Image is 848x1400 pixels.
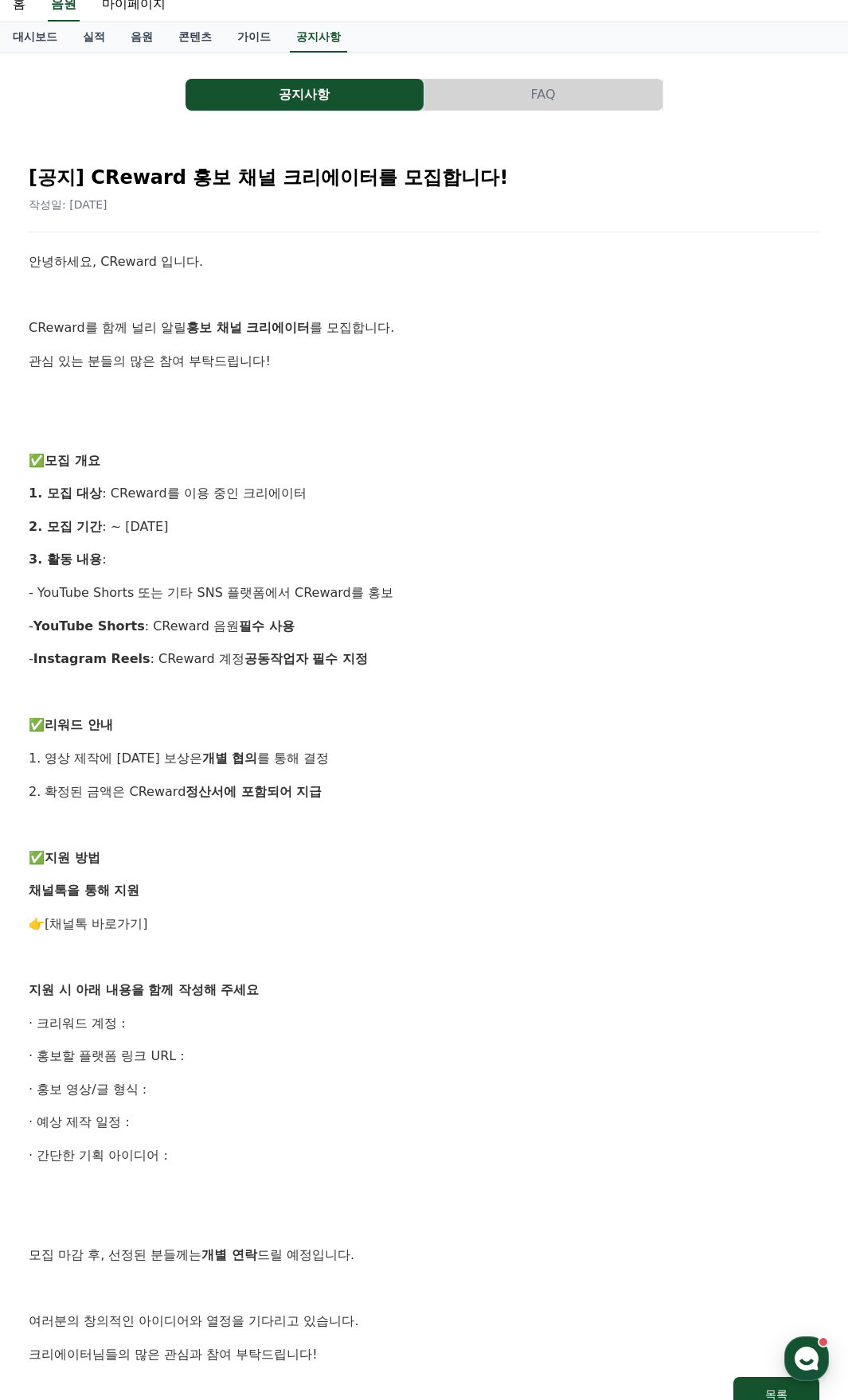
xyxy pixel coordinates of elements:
[29,549,819,570] p: :
[29,351,819,372] p: 관심 있는 분들의 많은 참여 부탁드립니다!
[70,22,118,53] a: 실적
[239,618,295,634] strong: 필수 사용
[244,651,368,666] strong: 공동작업자 필수 지정
[146,529,165,542] span: 대화
[29,1112,819,1133] p: · 예상 제작 일정 :
[29,982,259,997] strong: 지원 시 아래 내용을 함께 작성해 주세요
[29,848,819,868] p: ✅
[45,850,100,865] strong: 지원 방법
[29,486,102,501] strong: 1. 모집 대상
[105,505,205,544] a: 대화
[246,528,265,541] span: 설정
[29,252,819,272] p: 안녕하세요, CReward 입니다.
[29,318,819,338] p: CReward를 함께 널리 알릴 를 모집합니다.
[29,1145,819,1166] p: · 간단한 기획 아이디어 :
[29,1013,819,1034] p: · 크리워드 계정 :
[29,198,107,211] span: 작성일: [DATE]
[29,782,819,802] p: 2. 확정된 금액은 CReward
[5,505,105,544] a: 홈
[166,22,225,53] a: 콘텐츠
[29,883,139,898] strong: 채널톡을 통해 지원
[29,1079,819,1100] p: · 홍보 영상/글 형식 :
[225,22,283,53] a: 가이드
[50,528,60,541] span: 홈
[186,79,424,111] button: 공지사항
[33,618,145,634] strong: YouTube Shorts
[33,651,150,666] strong: Instagram Reels
[29,1344,819,1365] p: 크리에이터님들의 많은 관심과 참여 부탁드립니다!
[29,1311,819,1332] p: 여러분의 창의적인 아이디어와 열정을 기다리고 있습니다.
[29,616,819,637] p: - : CReward 음원
[29,483,819,504] p: : CReward를 이용 중인 크리에이터
[186,784,322,799] strong: 정산서에 포함되어 지급
[29,1245,819,1265] p: 모집 마감 후, 선정된 분들께는 드릴 예정입니다.
[201,1247,257,1262] strong: 개별 연락
[29,552,102,567] strong: 3. 활동 내용
[205,505,306,544] a: 설정
[45,717,113,732] strong: 리워드 안내
[29,914,819,934] p: 👉
[290,22,347,53] a: 공지사항
[118,22,166,53] a: 음원
[29,649,819,669] p: - : CReward 계정
[29,450,819,471] p: ✅
[29,583,819,603] p: - YouTube Shorts 또는 기타 SNS 플랫폼에서 CReward를 홍보
[45,453,100,468] strong: 모집 개요
[29,519,102,534] strong: 2. 모집 기간
[202,751,258,766] strong: 개별 협의
[186,320,310,335] strong: 홍보 채널 크리에이터
[29,715,819,735] p: ✅
[29,1046,819,1067] p: · 홍보할 플랫폼 링크 URL :
[29,748,819,769] p: 1. 영상 제작에 [DATE] 보상은 를 통해 결정
[29,517,819,537] p: : ~ [DATE]
[45,916,148,931] a: [채널톡 바로가기]
[29,165,819,190] h2: [공지] CReward 홍보 채널 크리에이터를 모집합니다!
[424,79,662,111] button: FAQ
